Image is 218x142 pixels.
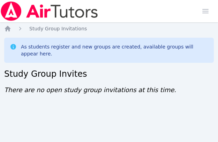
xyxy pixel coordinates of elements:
div: As students register and new groups are created, available groups will appear here. [21,43,208,57]
h2: Study Group Invites [4,68,214,80]
span: Study Group Invitations [29,26,87,31]
span: There are no open study group invitations at this time. [4,86,176,94]
nav: Breadcrumb [4,25,214,32]
a: Study Group Invitations [29,25,87,32]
